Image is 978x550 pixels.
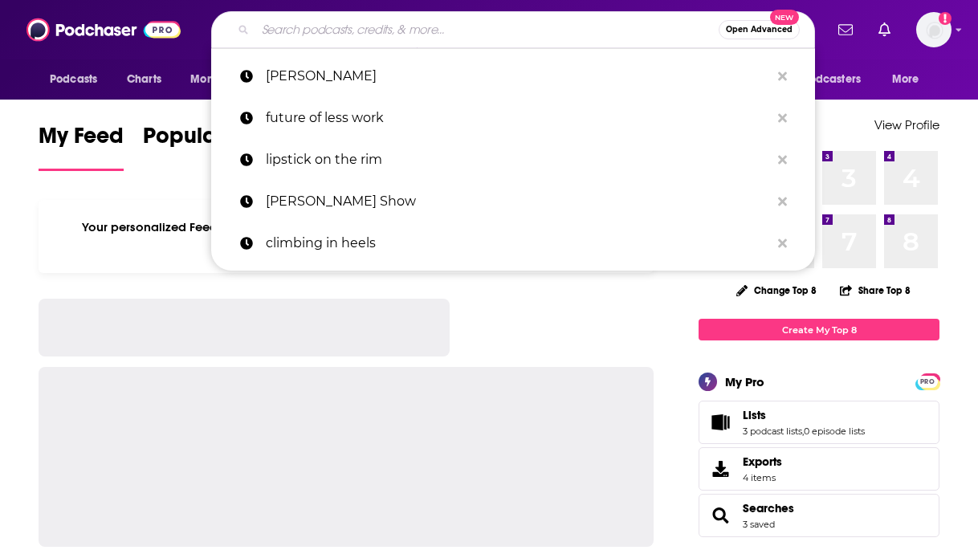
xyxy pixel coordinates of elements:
[39,200,654,273] div: Your personalized Feed is curated based on the Podcasts, Creators, Users, and Lists that you Follow.
[211,11,815,48] div: Search podcasts, credits, & more...
[872,16,897,43] a: Show notifications dropdown
[50,68,97,91] span: Podcasts
[704,411,736,434] a: Lists
[266,139,770,181] p: lipstick on the rim
[726,26,793,34] span: Open Advanced
[804,426,865,437] a: 0 episode lists
[39,122,124,159] span: My Feed
[699,494,939,537] span: Searches
[916,12,952,47] button: Show profile menu
[116,64,171,95] a: Charts
[704,458,736,480] span: Exports
[266,181,770,222] p: Dr. Gabrielle Lyon Show
[190,68,247,91] span: Monitoring
[770,10,799,25] span: New
[874,117,939,132] a: View Profile
[727,280,826,300] button: Change Top 8
[39,122,124,171] a: My Feed
[255,17,719,43] input: Search podcasts, credits, & more...
[881,64,939,95] button: open menu
[704,504,736,527] a: Searches
[743,454,782,469] span: Exports
[916,12,952,47] img: User Profile
[143,122,279,171] a: Popular Feed
[832,16,859,43] a: Show notifications dropdown
[743,519,775,530] a: 3 saved
[802,426,804,437] span: ,
[211,97,815,139] a: future of less work
[939,12,952,25] svg: Add a profile image
[211,139,815,181] a: lipstick on the rim
[743,501,794,515] a: Searches
[743,426,802,437] a: 3 podcast lists
[266,55,770,97] p: phoebe gates
[127,68,161,91] span: Charts
[839,275,911,306] button: Share Top 8
[916,12,952,47] span: Logged in as autumncomm
[892,68,919,91] span: More
[719,20,800,39] button: Open AdvancedNew
[699,447,939,491] a: Exports
[143,122,279,159] span: Popular Feed
[699,319,939,340] a: Create My Top 8
[699,401,939,444] span: Lists
[179,64,268,95] button: open menu
[725,374,764,389] div: My Pro
[211,181,815,222] a: [PERSON_NAME] Show
[266,222,770,264] p: climbing in heels
[211,222,815,264] a: climbing in heels
[773,64,884,95] button: open menu
[26,14,181,45] img: Podchaser - Follow, Share and Rate Podcasts
[211,55,815,97] a: [PERSON_NAME]
[784,68,861,91] span: For Podcasters
[918,375,937,387] a: PRO
[918,376,937,388] span: PRO
[39,64,118,95] button: open menu
[743,472,782,483] span: 4 items
[266,97,770,139] p: future of less work
[743,408,865,422] a: Lists
[743,408,766,422] span: Lists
